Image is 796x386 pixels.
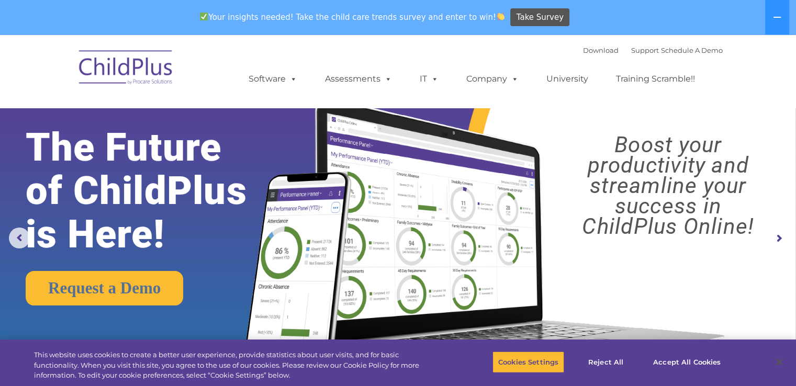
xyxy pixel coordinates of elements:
span: Phone number [145,112,190,120]
span: Your insights needed! Take the child care trends survey and enter to win! [196,7,509,27]
a: Training Scramble!! [606,69,705,89]
span: Last name [145,69,177,77]
button: Accept All Cookies [647,351,726,373]
a: Take Survey [510,8,569,27]
button: Reject All [573,351,638,373]
img: 👏 [497,13,504,20]
a: Request a Demo [26,271,183,305]
span: Take Survey [517,8,564,27]
rs-layer: The Future of ChildPlus is Here! [26,126,280,256]
div: This website uses cookies to create a better user experience, provide statistics about user visit... [34,350,438,381]
a: Schedule A Demo [661,46,723,54]
a: Software [238,69,308,89]
a: Company [456,69,529,89]
a: Support [631,46,659,54]
button: Cookies Settings [492,351,564,373]
rs-layer: Boost your productivity and streamline your success in ChildPlus Online! [550,134,786,236]
img: ChildPlus by Procare Solutions [74,43,178,95]
a: Download [583,46,619,54]
a: IT [409,69,449,89]
font: | [583,46,723,54]
button: Close [768,350,791,373]
img: ✅ [200,13,208,20]
a: University [536,69,599,89]
a: Assessments [315,69,402,89]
